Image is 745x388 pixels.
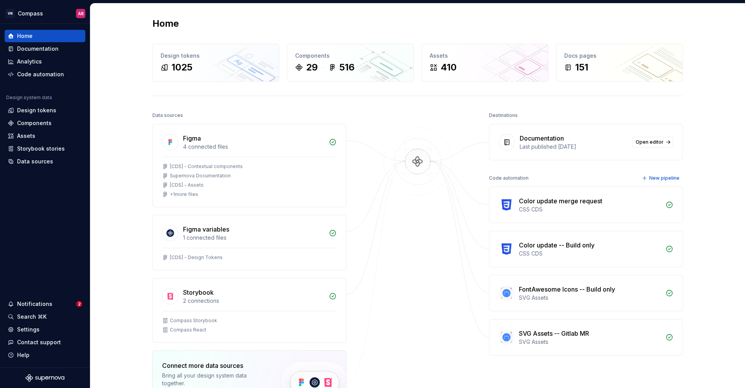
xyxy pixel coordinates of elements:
[5,130,85,142] a: Assets
[519,338,661,346] div: SVG Assets
[17,313,47,321] div: Search ⌘K
[5,336,85,349] button: Contact support
[171,61,192,74] div: 1025
[170,327,206,333] div: Compass React
[17,58,42,65] div: Analytics
[170,254,223,261] div: [CDS] - Design Tokens
[430,52,540,60] div: Assets
[519,250,661,258] div: CSS CDS
[5,298,85,310] button: Notifications2
[183,297,324,305] div: 2 connections
[162,361,267,370] div: Connect more data sources
[636,139,664,145] span: Open editor
[520,143,627,151] div: Last published [DATE]
[306,61,318,74] div: 29
[152,17,179,30] h2: Home
[5,9,15,18] div: VN
[152,110,183,121] div: Data sources
[2,5,88,22] button: VNCompassAB
[152,124,346,207] a: Figma4 connected files[CDS] - Contextual componentsSupernova Documentation[CDS] - Assets+1more files
[76,301,82,307] span: 2
[519,196,602,206] div: Color update merge request
[17,158,53,165] div: Data sources
[519,294,661,302] div: SVG Assets
[152,278,346,343] a: Storybook2 connectionsCompass StorybookCompass React
[26,374,64,382] svg: Supernova Logo
[519,206,661,213] div: CSS CDS
[17,351,29,359] div: Help
[152,215,346,270] a: Figma variables1 connected files[CDS] - Design Tokens
[170,182,204,188] div: [CDS] - Assets
[5,43,85,55] a: Documentation
[170,318,217,324] div: Compass Storybook
[170,173,231,179] div: Supernova Documentation
[183,143,324,151] div: 4 connected files
[183,225,229,234] div: Figma variables
[632,137,673,148] a: Open editor
[5,117,85,129] a: Components
[640,173,683,184] button: New pipeline
[5,323,85,336] a: Settings
[489,173,529,184] div: Code automation
[17,338,61,346] div: Contact support
[17,32,33,40] div: Home
[161,52,271,60] div: Design tokens
[17,145,65,153] div: Storybook stories
[520,134,564,143] div: Documentation
[5,142,85,155] a: Storybook stories
[489,110,518,121] div: Destinations
[295,52,406,60] div: Components
[339,61,354,74] div: 516
[183,134,201,143] div: Figma
[17,119,52,127] div: Components
[441,61,456,74] div: 410
[287,44,414,82] a: Components29516
[556,44,683,82] a: Docs pages151
[170,163,243,170] div: [CDS] - Contextual components
[183,234,324,242] div: 1 connected files
[152,44,279,82] a: Design tokens1025
[17,300,52,308] div: Notifications
[5,104,85,117] a: Design tokens
[5,55,85,68] a: Analytics
[183,288,214,297] div: Storybook
[5,155,85,168] a: Data sources
[5,30,85,42] a: Home
[5,311,85,323] button: Search ⌘K
[17,326,40,333] div: Settings
[17,70,64,78] div: Code automation
[519,240,595,250] div: Color update -- Build only
[575,61,588,74] div: 151
[18,10,43,17] div: Compass
[5,68,85,81] a: Code automation
[162,372,267,387] div: Bring all your design system data together.
[564,52,675,60] div: Docs pages
[6,94,52,101] div: Design system data
[17,106,56,114] div: Design tokens
[422,44,548,82] a: Assets410
[17,132,35,140] div: Assets
[170,191,198,197] div: + 1 more files
[5,349,85,361] button: Help
[17,45,59,53] div: Documentation
[649,175,679,181] span: New pipeline
[519,329,589,338] div: SVG Assets -- Gitlab MR
[519,285,615,294] div: FontAwesome Icons -- Build only
[78,10,84,17] div: AB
